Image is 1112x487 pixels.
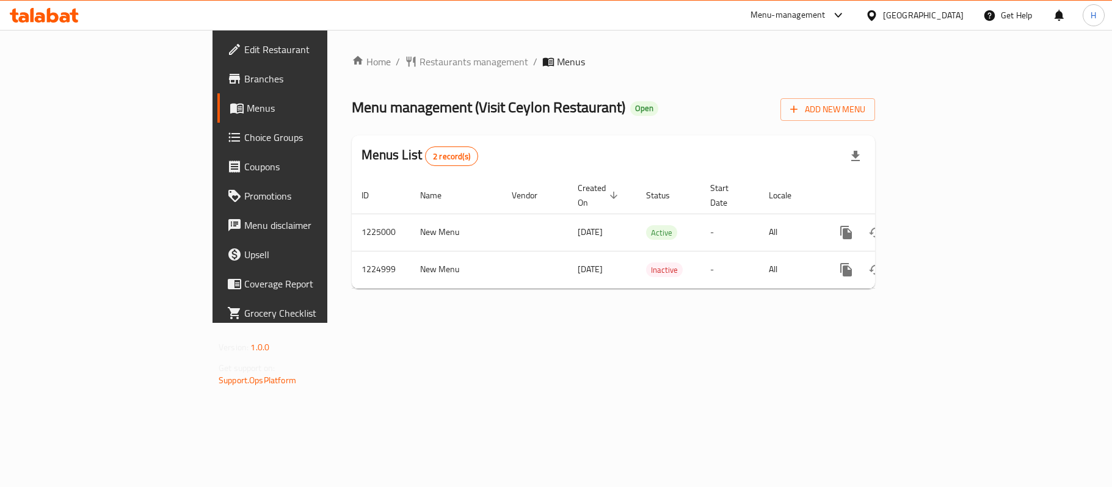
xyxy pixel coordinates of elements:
[700,214,759,251] td: -
[362,188,385,203] span: ID
[362,146,478,166] h2: Menus List
[841,142,870,171] div: Export file
[217,123,398,152] a: Choice Groups
[790,102,865,117] span: Add New Menu
[578,224,603,240] span: [DATE]
[352,54,875,69] nav: breadcrumb
[244,218,388,233] span: Menu disclaimer
[630,103,658,114] span: Open
[883,9,964,22] div: [GEOGRAPHIC_DATA]
[822,177,959,214] th: Actions
[244,247,388,262] span: Upsell
[217,298,398,328] a: Grocery Checklist
[646,262,683,277] div: Inactive
[420,188,457,203] span: Name
[425,146,478,166] div: Total records count
[352,93,625,121] span: Menu management ( Visit Ceylon Restaurant )
[405,54,528,69] a: Restaurants management
[578,261,603,277] span: [DATE]
[250,339,269,355] span: 1.0.0
[759,214,822,251] td: All
[420,54,528,69] span: Restaurants management
[217,211,398,240] a: Menu disclaimer
[630,101,658,116] div: Open
[244,71,388,86] span: Branches
[410,214,502,251] td: New Menu
[219,339,249,355] span: Version:
[410,251,502,288] td: New Menu
[832,218,861,247] button: more
[533,54,537,69] li: /
[217,269,398,298] a: Coverage Report
[217,240,398,269] a: Upsell
[217,181,398,211] a: Promotions
[247,101,388,115] span: Menus
[244,130,388,145] span: Choice Groups
[217,93,398,123] a: Menus
[426,151,478,162] span: 2 record(s)
[832,255,861,284] button: more
[750,8,826,23] div: Menu-management
[710,181,744,210] span: Start Date
[646,263,683,277] span: Inactive
[861,255,890,284] button: Change Status
[219,372,296,388] a: Support.OpsPlatform
[700,251,759,288] td: -
[557,54,585,69] span: Menus
[769,188,807,203] span: Locale
[219,360,275,376] span: Get support on:
[512,188,553,203] span: Vendor
[244,276,388,291] span: Coverage Report
[217,152,398,181] a: Coupons
[244,189,388,203] span: Promotions
[578,181,622,210] span: Created On
[646,226,677,240] span: Active
[1091,9,1096,22] span: H
[780,98,875,121] button: Add New Menu
[759,251,822,288] td: All
[244,159,388,174] span: Coupons
[646,188,686,203] span: Status
[217,64,398,93] a: Branches
[244,306,388,320] span: Grocery Checklist
[861,218,890,247] button: Change Status
[352,177,959,289] table: enhanced table
[244,42,388,57] span: Edit Restaurant
[217,35,398,64] a: Edit Restaurant
[646,225,677,240] div: Active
